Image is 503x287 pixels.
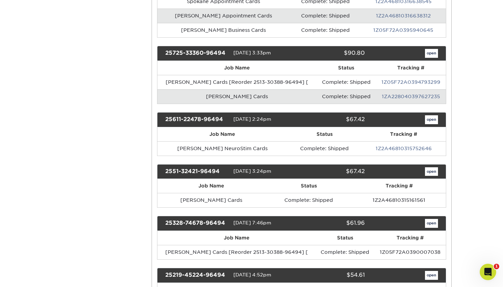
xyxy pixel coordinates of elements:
td: [PERSON_NAME] Cards [Reorder 2513-30388-96494] [ [157,245,316,259]
th: Job Name [157,231,316,245]
div: 25328-74678-96494 [160,219,233,228]
div: $61.96 [296,219,370,228]
a: 1Z2A46810315752646 [376,146,432,151]
div: 25219-45224-96494 [160,271,233,280]
td: Complete: Shipped [290,23,361,37]
td: [PERSON_NAME] Cards [Reorder 2513-30388-96494] [ [157,75,317,89]
td: Complete: Shipped [316,245,375,259]
a: open [425,271,438,280]
td: [PERSON_NAME] Appointment Cards [157,9,290,23]
div: $67.42 [296,115,370,124]
th: Tracking # [362,127,446,141]
td: Complete: Shipped [290,9,361,23]
a: open [425,115,438,124]
div: 2551-32421-96494 [160,167,233,176]
a: 1Z05F72A0395940645 [373,27,433,33]
td: [PERSON_NAME] Cards [157,193,266,207]
th: Status [316,231,375,245]
td: 1Z2A46810315161561 [352,193,446,207]
td: [PERSON_NAME] Cards [157,89,317,104]
a: 1ZA228040397627235 [382,94,440,99]
th: Tracking # [374,231,446,245]
th: Job Name [157,127,287,141]
td: [PERSON_NAME] Business Cards [157,23,290,37]
th: Tracking # [352,179,446,193]
a: open [425,49,438,58]
td: 1Z05F72A0390007038 [374,245,446,259]
th: Job Name [157,179,266,193]
span: 1 [494,264,499,269]
th: Status [317,61,376,75]
div: 25611-22478-96494 [160,115,233,124]
span: [DATE] 3:24pm [233,168,271,174]
td: [PERSON_NAME] NeuroStim Cards [157,141,287,156]
td: Complete: Shipped [317,75,376,89]
a: open [425,219,438,228]
span: [DATE] 3:33pm [233,50,271,55]
iframe: Intercom live chat [480,264,496,280]
td: Complete: Shipped [265,193,352,207]
span: [DATE] 4:52pm [233,272,271,277]
td: Complete: Shipped [287,141,362,156]
span: [DATE] 7:46pm [233,220,271,226]
div: $67.42 [296,167,370,176]
a: 1Z05F72A0394793299 [382,79,440,85]
div: 25725-33360-96494 [160,49,233,58]
div: $90.80 [296,49,370,58]
th: Status [287,127,362,141]
span: [DATE] 2:24pm [233,116,271,122]
td: Complete: Shipped [317,89,376,104]
iframe: Google Customer Reviews [2,266,58,285]
a: 1Z2A46810316638312 [376,13,431,18]
div: $54.61 [296,271,370,280]
th: Status [265,179,352,193]
a: open [425,167,438,176]
th: Tracking # [376,61,446,75]
th: Job Name [157,61,317,75]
